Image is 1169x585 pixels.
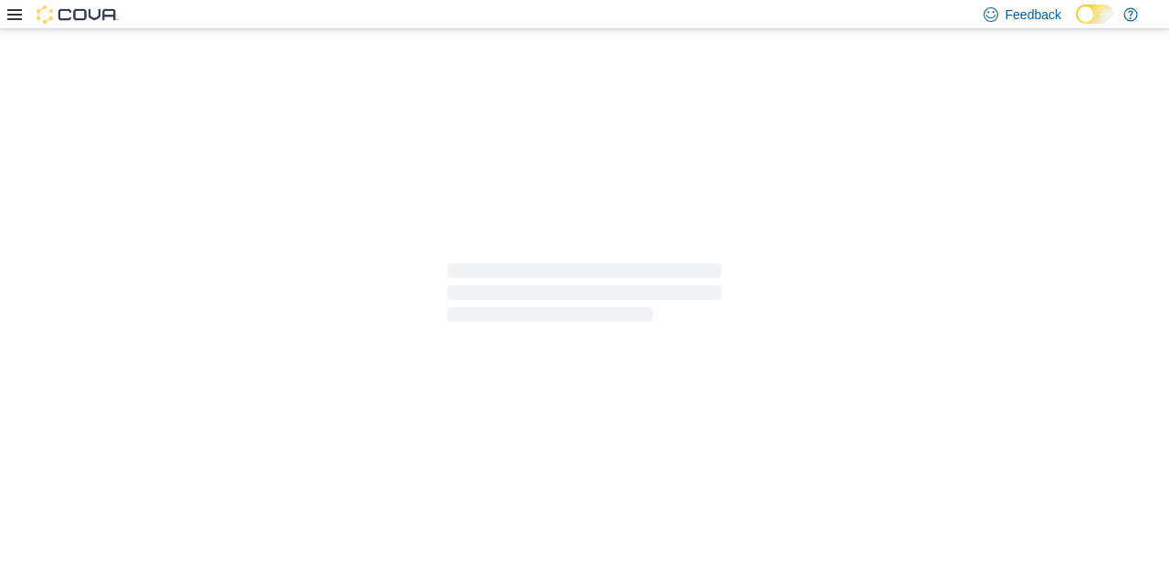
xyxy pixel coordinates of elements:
span: Dark Mode [1076,24,1077,25]
input: Dark Mode [1076,5,1114,24]
span: Feedback [1006,5,1061,24]
img: Cova [37,5,119,24]
span: Loading [448,267,721,325]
